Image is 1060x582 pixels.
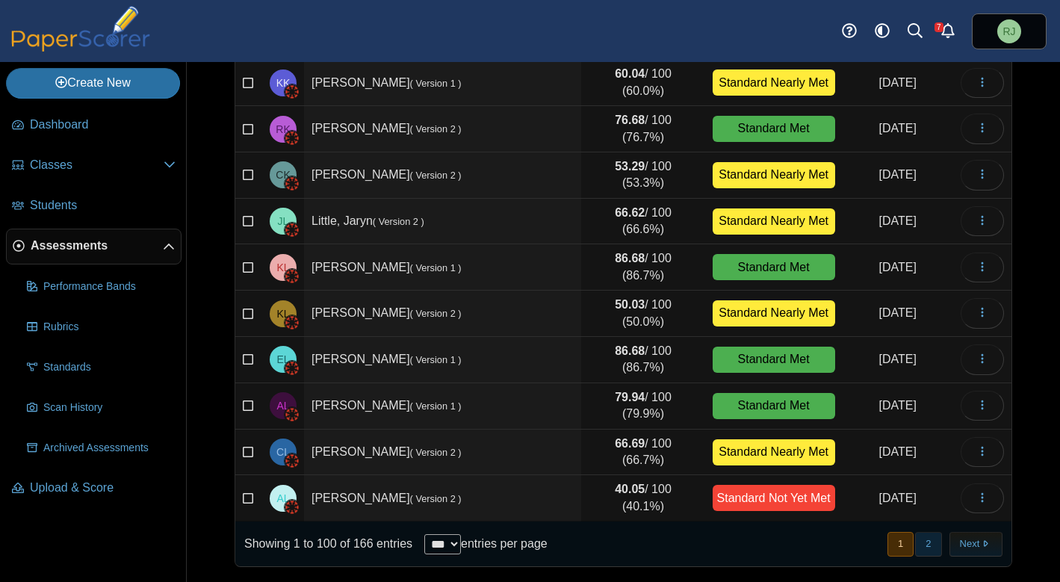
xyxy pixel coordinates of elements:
span: Classes [30,157,164,173]
img: canvas-logo.png [285,500,300,515]
b: 66.62 [615,206,645,219]
small: ( Version 2 ) [410,123,462,134]
td: / 100 (50.0%) [581,291,704,337]
a: Assessments [6,229,182,264]
small: ( Version 2 ) [410,447,462,458]
div: Standard Nearly Met [713,439,835,465]
a: Dashboard [6,108,182,143]
td: / 100 (86.7%) [581,244,704,291]
span: Kevin Lockridge [276,309,289,319]
span: Assessments [31,238,163,254]
div: Standard Nearly Met [713,300,835,326]
b: 60.04 [615,67,645,80]
b: 86.68 [615,344,645,357]
div: Showing 1 to 100 of 166 entries [235,521,412,566]
img: canvas-logo.png [285,315,300,330]
td: [PERSON_NAME] [304,291,581,337]
time: Sep 11, 2025 at 2:38 PM [879,399,917,412]
td: / 100 (40.1%) [581,475,704,521]
span: Emily Lopez [276,354,289,365]
span: Richard Jones [997,19,1021,43]
time: Sep 11, 2025 at 2:38 PM [879,261,917,273]
div: Standard Nearly Met [713,208,835,235]
a: Archived Assessments [21,430,182,466]
img: canvas-logo.png [285,407,300,422]
b: 86.68 [615,252,645,264]
b: 40.05 [615,483,645,495]
b: 50.03 [615,298,645,311]
td: / 100 (53.3%) [581,152,704,199]
span: Archived Assessments [43,441,176,456]
a: Rubrics [21,309,182,345]
span: Richard Jones [1002,26,1015,37]
b: 76.68 [615,114,645,126]
button: 2 [915,532,941,557]
img: canvas-logo.png [285,361,300,376]
span: Camryn Knox [276,170,290,180]
a: Students [6,188,182,224]
span: Ava Loter [276,400,289,411]
span: Students [30,197,176,214]
a: Scan History [21,390,182,426]
label: entries per page [461,537,548,550]
span: Performance Bands [43,279,176,294]
button: 1 [887,532,914,557]
span: Reagan Knapp [276,124,290,134]
small: ( Version 1 ) [410,354,462,365]
div: Standard Met [713,116,835,142]
td: [PERSON_NAME] [304,430,581,476]
a: Create New [6,68,180,98]
button: Next [949,532,1002,557]
td: / 100 (60.0%) [581,60,704,106]
img: canvas-logo.png [285,223,300,238]
time: Sep 11, 2025 at 2:39 PM [879,122,917,134]
div: Standard Not Yet Met [713,485,835,511]
a: Performance Bands [21,269,182,305]
td: [PERSON_NAME] [304,337,581,383]
td: [PERSON_NAME] [304,60,581,106]
a: Upload & Score [6,471,182,507]
img: PaperScorer [6,6,155,52]
td: [PERSON_NAME] [304,383,581,430]
small: ( Version 1 ) [410,78,462,89]
span: Andrew Lozano [276,493,289,504]
a: PaperScorer [6,41,155,54]
div: Standard Met [713,347,835,373]
div: Standard Met [713,393,835,419]
td: / 100 (66.7%) [581,430,704,476]
td: [PERSON_NAME] [304,106,581,152]
span: Jaryn Little [278,216,289,226]
nav: pagination [886,532,1002,557]
td: / 100 (79.9%) [581,383,704,430]
img: canvas-logo.png [285,176,300,191]
span: Kylee Kirkman [276,78,291,88]
time: Sep 11, 2025 at 2:41 PM [879,306,917,319]
span: Rubrics [43,320,176,335]
a: Alerts [932,15,964,48]
img: canvas-logo.png [285,453,300,468]
td: / 100 (76.7%) [581,106,704,152]
a: Standards [21,350,182,386]
span: Scan History [43,400,176,415]
small: ( Version 1 ) [410,262,462,273]
div: Standard Nearly Met [713,69,835,96]
td: Little, Jaryn [304,199,581,245]
time: Sep 11, 2025 at 2:38 PM [879,353,917,365]
td: / 100 (66.6%) [581,199,704,245]
span: Kate Little [276,262,289,273]
td: [PERSON_NAME] [304,244,581,291]
small: ( Version 2 ) [410,170,462,181]
time: Sep 11, 2025 at 2:39 PM [879,76,917,89]
a: Richard Jones [972,13,1047,49]
time: Sep 11, 2025 at 2:38 PM [879,214,917,227]
b: 66.69 [615,437,645,450]
div: Standard Met [713,254,835,280]
time: Sep 11, 2025 at 2:41 PM [879,445,917,458]
td: / 100 (86.7%) [581,337,704,383]
td: [PERSON_NAME] [304,475,581,521]
span: Standards [43,360,176,375]
a: Classes [6,148,182,184]
img: canvas-logo.png [285,84,300,99]
small: ( Version 1 ) [410,400,462,412]
span: Chesni Lowery [276,447,290,457]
